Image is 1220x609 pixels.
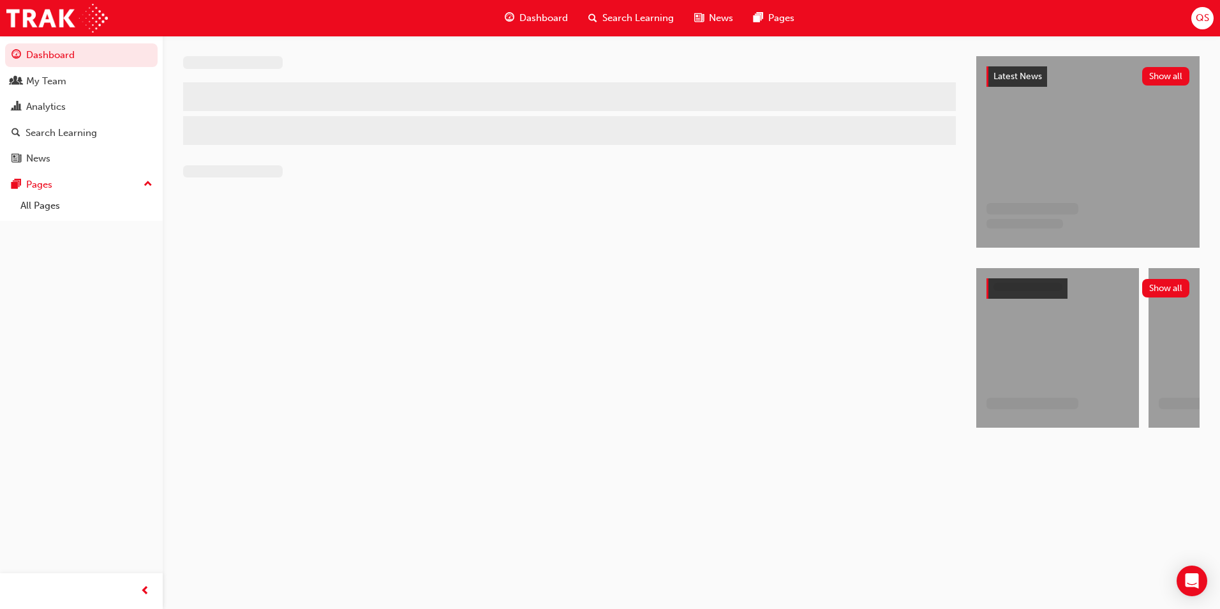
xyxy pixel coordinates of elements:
span: Latest News [993,71,1042,82]
span: prev-icon [140,583,150,599]
span: Pages [768,11,794,26]
a: guage-iconDashboard [495,5,578,31]
a: news-iconNews [684,5,743,31]
button: QS [1191,7,1214,29]
a: Latest NewsShow all [986,66,1189,87]
button: DashboardMy TeamAnalyticsSearch LearningNews [5,41,158,173]
a: Dashboard [5,43,158,67]
a: pages-iconPages [743,5,805,31]
span: search-icon [11,128,20,139]
span: pages-icon [754,10,763,26]
a: Show all [986,278,1189,299]
div: Search Learning [26,126,97,140]
span: guage-icon [11,50,21,61]
span: Dashboard [519,11,568,26]
span: chart-icon [11,101,21,113]
span: News [709,11,733,26]
a: search-iconSearch Learning [578,5,684,31]
span: people-icon [11,76,21,87]
a: All Pages [15,196,158,216]
span: search-icon [588,10,597,26]
span: pages-icon [11,179,21,191]
button: Show all [1142,279,1190,297]
div: Open Intercom Messenger [1177,566,1207,596]
button: Pages [5,173,158,197]
div: My Team [26,74,66,89]
span: Search Learning [602,11,674,26]
div: Analytics [26,100,66,114]
div: Pages [26,177,52,192]
a: My Team [5,70,158,93]
span: guage-icon [505,10,514,26]
button: Show all [1142,67,1190,86]
span: news-icon [11,153,21,165]
a: News [5,147,158,170]
a: Search Learning [5,121,158,145]
a: Analytics [5,95,158,119]
span: QS [1196,11,1209,26]
span: up-icon [144,176,152,193]
span: news-icon [694,10,704,26]
div: News [26,151,50,166]
img: Trak [6,4,108,33]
